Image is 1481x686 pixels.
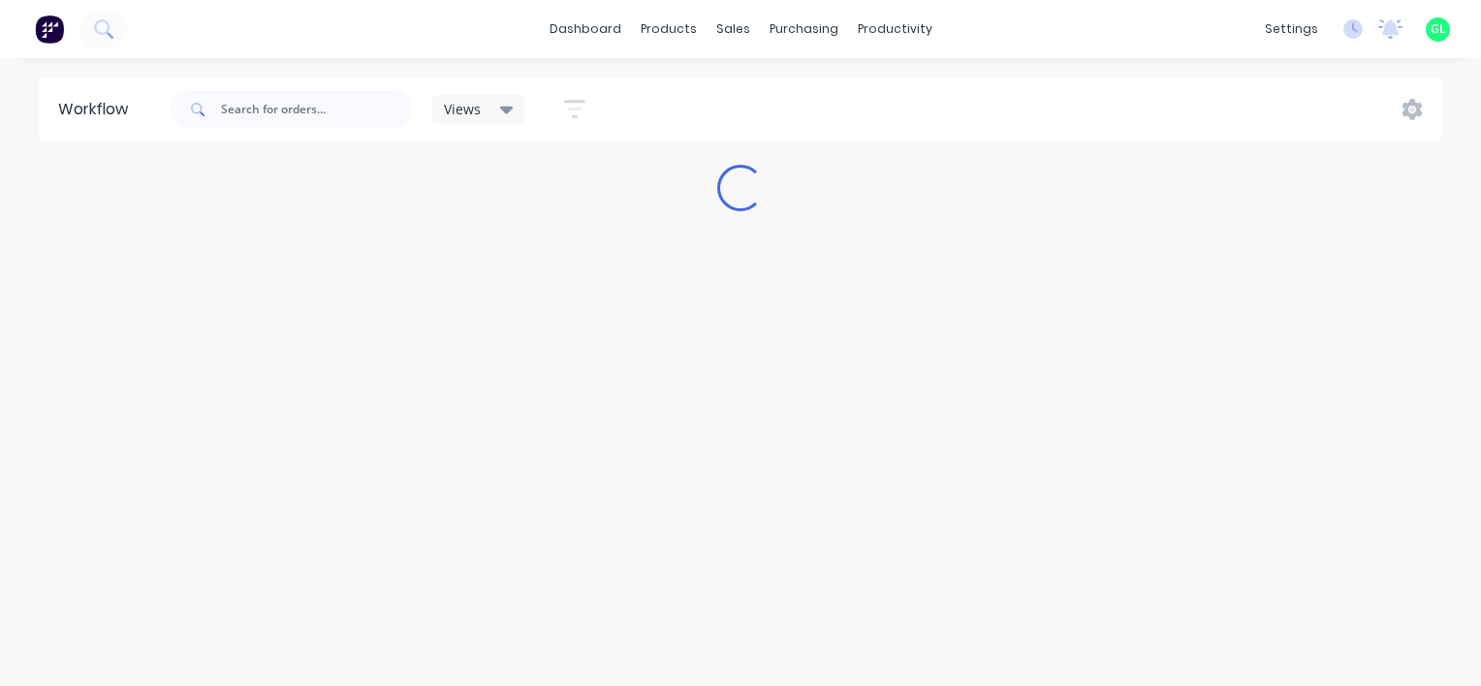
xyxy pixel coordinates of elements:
div: sales [707,15,760,44]
div: Workflow [58,98,138,121]
div: products [631,15,707,44]
span: Views [444,99,481,119]
img: Factory [35,15,64,44]
div: purchasing [760,15,848,44]
div: settings [1255,15,1328,44]
div: productivity [848,15,942,44]
input: Search for orders... [221,90,413,129]
span: GL [1431,20,1446,38]
a: dashboard [540,15,631,44]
